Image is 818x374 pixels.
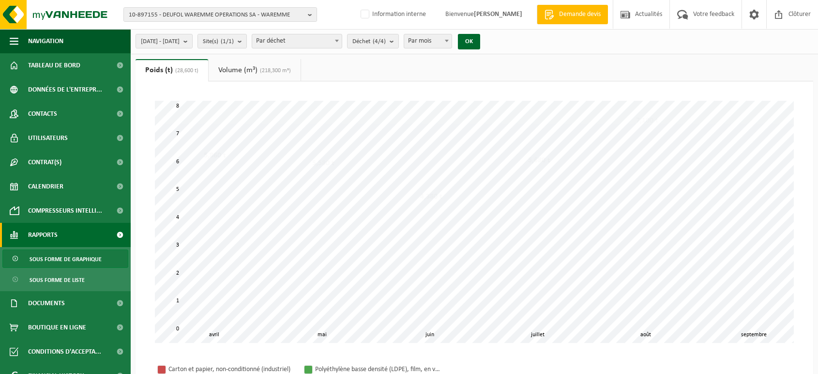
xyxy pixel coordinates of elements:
[28,315,86,340] span: Boutique en ligne
[373,38,386,45] count: (4/4)
[30,271,85,289] span: Sous forme de liste
[2,249,128,268] a: Sous forme de graphique
[201,151,228,160] div: 5,860 t
[404,34,452,48] span: Par mois
[141,34,180,49] span: [DATE] - [DATE]
[28,53,80,78] span: Tableau de bord
[221,38,234,45] count: (1/1)
[537,5,608,24] a: Demande devis
[28,29,63,53] span: Navigation
[28,174,63,199] span: Calendrier
[258,68,291,74] span: (218,300 m³)
[123,7,317,22] button: 10-897155 - DEUFOL WAREMME OPERATIONS SA - WAREMME
[352,34,386,49] span: Déchet
[209,59,301,81] a: Volume (m³)
[197,34,247,48] button: Site(s)(1/1)
[557,10,603,19] span: Demande devis
[28,150,61,174] span: Contrat(s)
[418,192,445,202] div: 4,380 t
[28,102,57,126] span: Contacts
[129,8,304,22] span: 10-897155 - DEUFOL WAREMME OPERATIONS SA - WAREMME
[526,156,553,165] div: 5,680 t
[28,126,68,150] span: Utilisateurs
[347,34,399,48] button: Déchet(4/4)
[28,199,102,223] span: Compresseurs intelli...
[310,158,337,168] div: 5,580 t
[458,34,480,49] button: OK
[28,223,58,247] span: Rapports
[28,340,101,364] span: Conditions d'accepta...
[173,68,198,74] span: (28,600 t)
[28,78,102,102] span: Données de l'entrepr...
[203,34,234,49] span: Site(s)
[136,34,193,48] button: [DATE] - [DATE]
[2,270,128,289] a: Sous forme de liste
[136,59,208,81] a: Poids (t)
[252,34,342,48] span: Par déchet
[474,11,522,18] strong: [PERSON_NAME]
[30,250,102,268] span: Sous forme de graphique
[359,7,426,22] label: Information interne
[28,291,65,315] span: Documents
[634,116,661,125] div: 7,100 t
